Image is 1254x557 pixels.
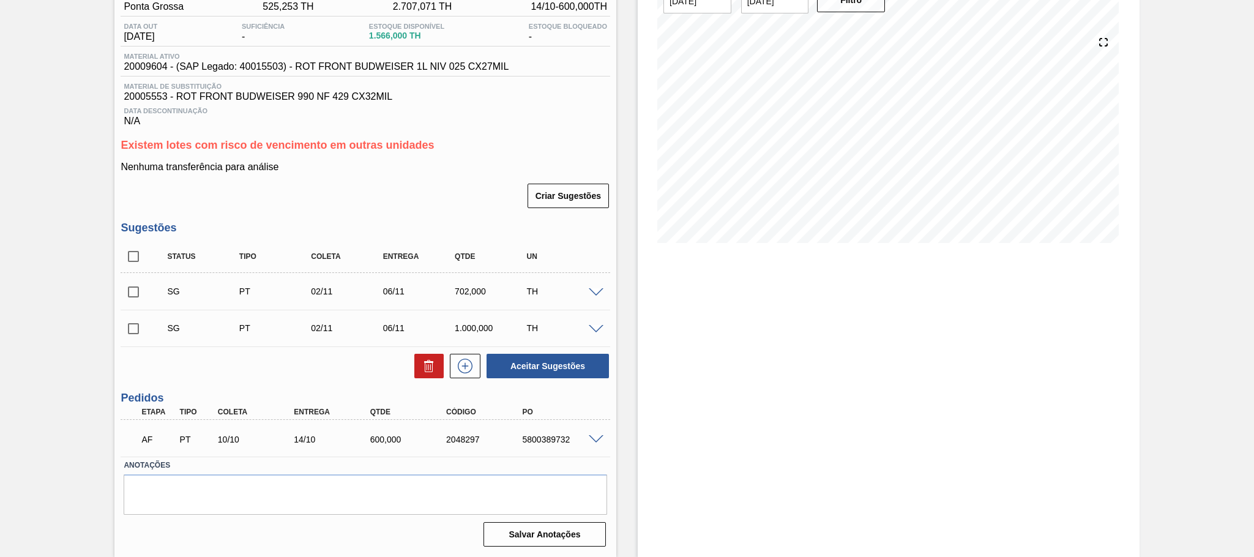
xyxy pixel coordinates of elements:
span: 20005553 - ROT FRONT BUDWEISER 990 NF 429 CX32MIL [124,91,607,102]
div: Tipo [236,252,317,261]
div: 06/11/2025 [380,286,461,296]
div: Aceitar Sugestões [480,353,610,379]
div: Sugestão Criada [164,323,245,333]
div: Qtde [452,252,532,261]
span: Estoque Bloqueado [529,23,607,30]
div: Entrega [291,408,376,416]
span: Estoque Disponível [369,23,444,30]
span: Material de Substituição [124,83,607,90]
div: PO [520,408,605,416]
div: - [239,23,288,42]
h3: Sugestões [121,222,610,234]
span: 20009604 - (SAP Legado: 40015503) - ROT FRONT BUDWEISER 1L NIV 025 CX27MIL [124,61,509,72]
span: Ponta Grossa [124,1,184,12]
div: Entrega [380,252,461,261]
div: Coleta [215,408,300,416]
p: Nenhuma transferência para análise [121,162,610,173]
div: Excluir Sugestões [408,354,444,378]
div: - [526,23,610,42]
div: Pedido de Transferência [177,435,217,444]
span: 14/10 - 600,000 TH [531,1,607,12]
span: Data Descontinuação [124,107,607,114]
button: Aceitar Sugestões [487,354,609,378]
h3: Pedidos [121,392,610,405]
span: 525,253 TH [263,1,313,12]
div: Status [164,252,245,261]
div: Pedido de Transferência [236,286,317,296]
div: 702,000 [452,286,532,296]
div: 1.000,000 [452,323,532,333]
div: Código [443,408,529,416]
div: TH [524,323,605,333]
span: 2.707,071 TH [393,1,452,12]
div: Nova sugestão [444,354,480,378]
button: Criar Sugestões [528,184,609,208]
div: Tipo [177,408,217,416]
div: 06/11/2025 [380,323,461,333]
div: Etapa [138,408,178,416]
span: 1.566,000 TH [369,31,444,40]
span: [DATE] [124,31,157,42]
div: 14/10/2025 [291,435,376,444]
div: N/A [121,102,610,127]
div: 5800389732 [520,435,605,444]
div: Coleta [308,252,389,261]
div: Aguardando Faturamento [138,426,178,453]
div: Criar Sugestões [529,182,610,209]
div: 02/11/2025 [308,323,389,333]
div: Sugestão Criada [164,286,245,296]
span: Suficiência [242,23,285,30]
p: AF [141,435,175,444]
div: 2048297 [443,435,529,444]
span: Material ativo [124,53,509,60]
button: Salvar Anotações [483,522,606,547]
div: 10/10/2025 [215,435,300,444]
span: Existem lotes com risco de vencimento em outras unidades [121,139,434,151]
label: Anotações [124,457,607,474]
div: UN [524,252,605,261]
div: 600,000 [367,435,453,444]
div: 02/11/2025 [308,286,389,296]
div: Qtde [367,408,453,416]
div: TH [524,286,605,296]
div: Pedido de Transferência [236,323,317,333]
span: Data out [124,23,157,30]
